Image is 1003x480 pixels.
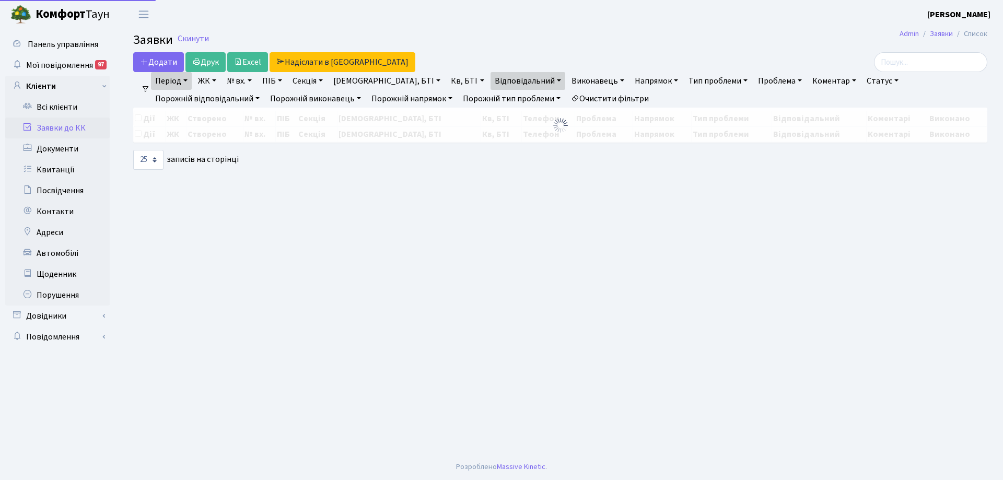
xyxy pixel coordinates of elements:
a: Порушення [5,285,110,306]
img: logo.png [10,4,31,25]
a: Відповідальний [491,72,565,90]
a: Панель управління [5,34,110,55]
a: Заявки [930,28,953,39]
span: Таун [36,6,110,24]
a: Клієнти [5,76,110,97]
div: Розроблено . [456,461,547,473]
b: [PERSON_NAME] [927,9,990,20]
input: Пошук... [874,52,987,72]
a: Порожній тип проблеми [459,90,565,108]
a: Щоденник [5,264,110,285]
a: Додати [133,52,184,72]
a: Напрямок [631,72,682,90]
a: Тип проблеми [684,72,752,90]
button: Переключити навігацію [131,6,157,23]
a: Кв, БТІ [447,72,488,90]
a: Друк [185,52,226,72]
a: [DEMOGRAPHIC_DATA], БТІ [329,72,445,90]
a: ПІБ [258,72,286,90]
a: Massive Kinetic [497,461,545,472]
a: Заявки до КК [5,118,110,138]
a: Статус [862,72,903,90]
a: Автомобілі [5,243,110,264]
a: Всі клієнти [5,97,110,118]
a: ЖК [194,72,220,90]
span: Мої повідомлення [26,60,93,71]
span: Панель управління [28,39,98,50]
a: Порожній відповідальний [151,90,264,108]
a: Виконавець [567,72,628,90]
div: 97 [95,60,107,69]
li: Список [953,28,987,40]
a: Довідники [5,306,110,326]
a: № вх. [223,72,256,90]
a: Excel [227,52,268,72]
a: Порожній виконавець [266,90,365,108]
a: Період [151,72,192,90]
a: Адреси [5,222,110,243]
a: Порожній напрямок [367,90,457,108]
a: [PERSON_NAME] [927,8,990,21]
a: Квитанції [5,159,110,180]
a: Документи [5,138,110,159]
a: Секція [288,72,327,90]
label: записів на сторінці [133,150,239,170]
a: Проблема [754,72,806,90]
b: Комфорт [36,6,86,22]
a: Очистити фільтри [567,90,653,108]
a: Повідомлення [5,326,110,347]
img: Обробка... [552,117,569,134]
a: Посвідчення [5,180,110,201]
a: Контакти [5,201,110,222]
span: Заявки [133,31,173,49]
a: Надіслати в [GEOGRAPHIC_DATA] [270,52,415,72]
a: Мої повідомлення97 [5,55,110,76]
a: Скинути [178,34,209,44]
span: Додати [140,56,177,68]
select: записів на сторінці [133,150,164,170]
a: Коментар [808,72,860,90]
a: Admin [900,28,919,39]
nav: breadcrumb [884,23,1003,45]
